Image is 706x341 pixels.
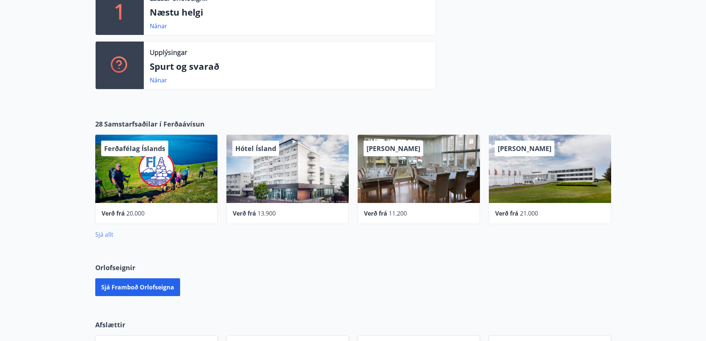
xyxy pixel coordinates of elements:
[389,209,407,217] span: 11.200
[102,209,125,217] span: Verð frá
[150,6,430,19] p: Næstu helgi
[95,230,113,239] a: Sjá allt
[498,144,551,153] span: [PERSON_NAME]
[258,209,276,217] span: 13.900
[95,278,180,296] button: Sjá framboð orlofseigna
[235,144,276,153] span: Hótel Ísland
[233,209,256,217] span: Verð frá
[150,47,187,57] p: Upplýsingar
[95,263,135,272] span: Orlofseignir
[104,119,205,129] span: Samstarfsaðilar í Ferðaávísun
[495,209,518,217] span: Verð frá
[520,209,538,217] span: 21.000
[150,76,167,84] a: Nánar
[150,22,167,30] a: Nánar
[95,320,611,329] p: Afslættir
[150,60,430,73] p: Spurt og svarað
[364,209,387,217] span: Verð frá
[367,144,420,153] span: [PERSON_NAME]
[126,209,145,217] span: 20.000
[104,144,165,153] span: Ferðafélag Íslands
[95,119,103,129] span: 28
